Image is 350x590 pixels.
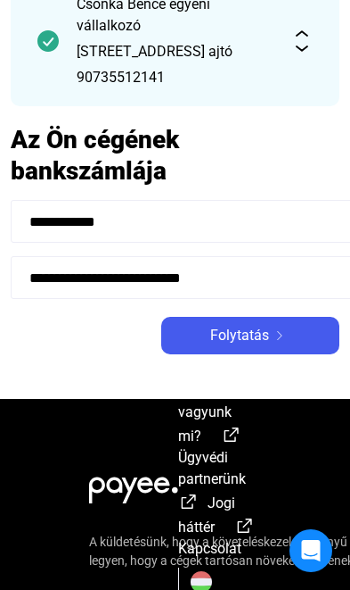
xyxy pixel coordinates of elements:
[77,67,273,88] div: 90735512141
[221,426,242,444] img: external-link-white
[37,30,59,52] img: checkmark-darker-green-circle
[178,382,232,445] span: Kik vagyunk mi?
[210,325,269,346] span: Folytatás
[178,494,235,536] span: Jogi háttér
[161,317,339,354] button: Folytatásarrow-right-white
[269,331,290,340] img: arrow-right-white
[289,529,332,572] div: Open Intercom Messenger
[234,517,256,535] img: external-link-white
[178,521,264,560] a: external-link-whiteKapcsolat
[178,497,235,538] a: external-link-whiteJogi háttér
[178,430,250,490] a: external-link-whiteÜgyvédi partnerünk
[178,540,241,557] span: Kapcsolat
[77,41,273,62] div: [STREET_ADDRESS] ajtó
[178,493,199,511] img: external-link-white
[11,124,339,187] h2: Az Ön cégének bankszámlája
[178,385,232,447] a: external-link-whiteKik vagyunk mi?
[291,30,313,52] img: expand
[89,467,178,503] img: white-payee-white-dot.svg
[178,449,246,487] span: Ügyvédi partnerünk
